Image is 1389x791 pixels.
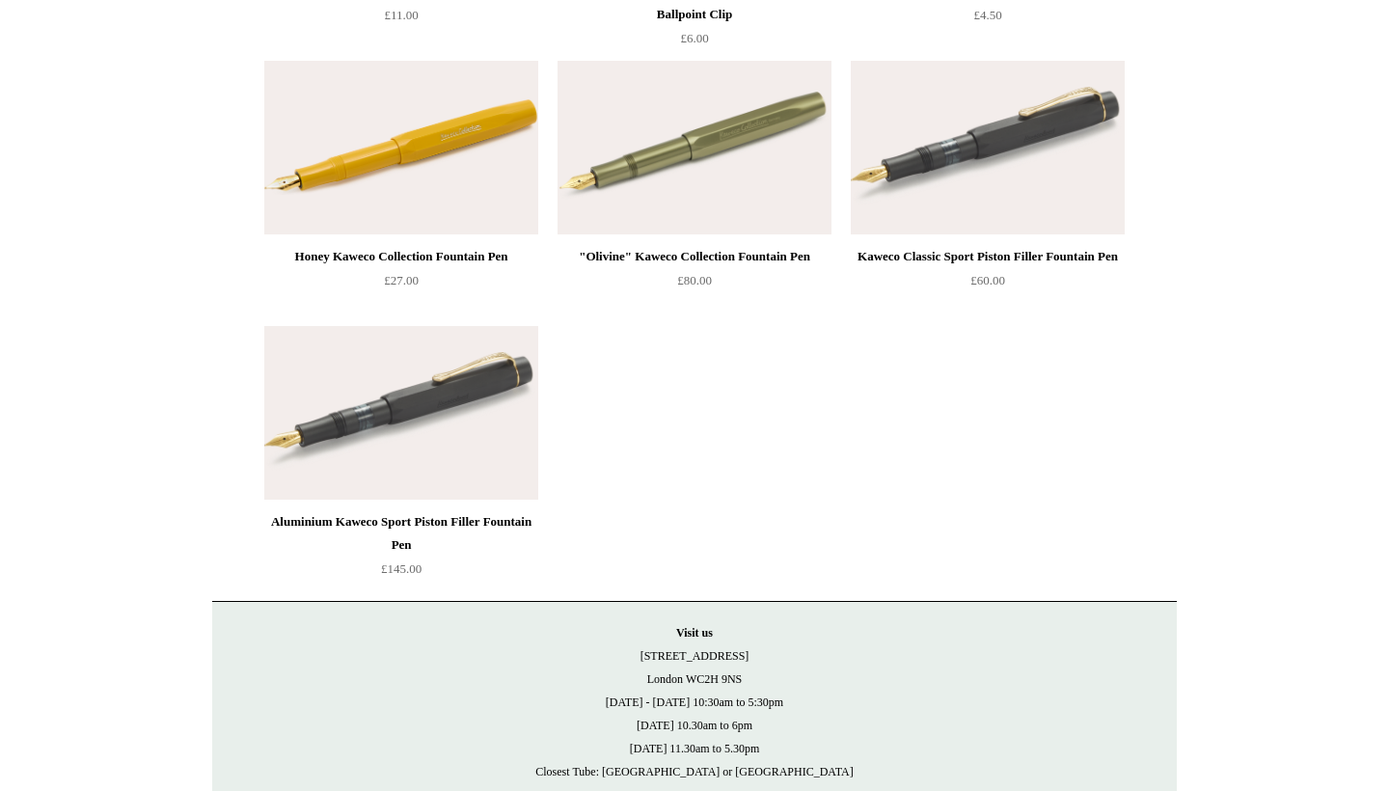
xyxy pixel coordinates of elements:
a: Honey Kaweco Collection Fountain Pen Honey Kaweco Collection Fountain Pen [264,61,538,234]
span: £60.00 [970,273,1005,287]
span: £145.00 [381,561,422,576]
span: £4.50 [973,8,1001,22]
div: Honey Kaweco Collection Fountain Pen [269,245,533,268]
span: £27.00 [384,273,419,287]
img: Kaweco Classic Sport Piston Filler Fountain Pen [851,61,1125,234]
div: Kaweco Classic Sport Piston Filler Fountain Pen [856,245,1120,268]
a: "Olivine" Kaweco Collection Fountain Pen "Olivine" Kaweco Collection Fountain Pen [558,61,831,234]
p: [STREET_ADDRESS] London WC2H 9NS [DATE] - [DATE] 10:30am to 5:30pm [DATE] 10.30am to 6pm [DATE] 1... [231,621,1157,783]
span: £6.00 [680,31,708,45]
a: Kaweco Classic Sport Piston Filler Fountain Pen £60.00 [851,245,1125,324]
span: £11.00 [384,8,418,22]
a: "Olivine" Kaweco Collection Fountain Pen £80.00 [558,245,831,324]
a: Aluminium Kaweco Sport Piston Filler Fountain Pen £145.00 [264,510,538,589]
a: Honey Kaweco Collection Fountain Pen £27.00 [264,245,538,324]
img: Honey Kaweco Collection Fountain Pen [264,61,538,234]
img: "Olivine" Kaweco Collection Fountain Pen [558,61,831,234]
strong: Visit us [676,626,713,640]
a: Aluminium Kaweco Sport Piston Filler Fountain Pen Aluminium Kaweco Sport Piston Filler Fountain Pen [264,326,538,500]
img: Aluminium Kaweco Sport Piston Filler Fountain Pen [264,326,538,500]
div: Aluminium Kaweco Sport Piston Filler Fountain Pen [269,510,533,557]
div: "Olivine" Kaweco Collection Fountain Pen [562,245,827,268]
span: £80.00 [677,273,712,287]
a: Kaweco Classic Sport Piston Filler Fountain Pen Kaweco Classic Sport Piston Filler Fountain Pen [851,61,1125,234]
